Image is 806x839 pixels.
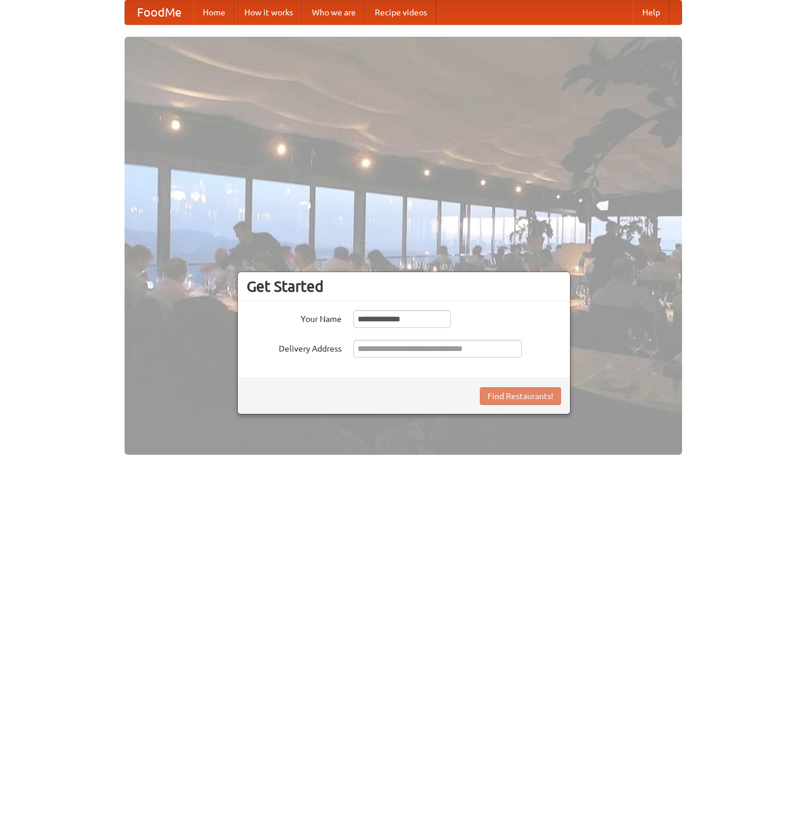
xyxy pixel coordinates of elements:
[247,340,342,355] label: Delivery Address
[480,387,561,405] button: Find Restaurants!
[125,1,193,24] a: FoodMe
[633,1,670,24] a: Help
[365,1,437,24] a: Recipe videos
[247,277,561,295] h3: Get Started
[193,1,235,24] a: Home
[302,1,365,24] a: Who we are
[235,1,302,24] a: How it works
[247,310,342,325] label: Your Name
